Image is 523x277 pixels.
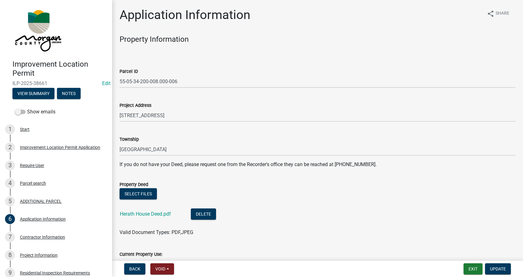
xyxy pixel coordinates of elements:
div: Application Information [20,217,66,221]
button: Exit [464,263,483,275]
div: 8 [5,250,15,260]
div: 7 [5,232,15,242]
label: Property Deed [120,183,148,187]
a: Edit [102,80,111,86]
div: 4 [5,178,15,188]
h4: Property Information [120,35,516,44]
span: Void [155,266,165,271]
button: Back [124,263,145,275]
button: Void [150,263,174,275]
span: Share [496,10,509,17]
div: 3 [5,160,15,170]
span: Update [490,266,506,271]
div: ADDITIONAL PARCEL [20,199,62,203]
label: Project Address [120,103,151,108]
h1: Application Information [120,7,250,22]
wm-modal-confirm: Edit Application Number [102,80,111,86]
div: 2 [5,142,15,152]
img: Morgan County, Indiana [12,7,63,53]
button: shareShare [482,7,514,20]
button: Notes [57,88,81,99]
div: 6 [5,214,15,224]
div: Improvement Location Permit Application [20,145,100,150]
button: Select files [120,188,157,199]
div: Contractor Information [20,235,65,239]
div: Start [20,127,30,131]
a: Herath House Deed.pdf [120,211,171,217]
div: 1 [5,124,15,134]
button: View Summary [12,88,54,99]
div: Parcel search [20,181,46,185]
wm-modal-confirm: Delete Document [191,212,216,217]
label: Current Property Use: [120,252,163,257]
label: Show emails [15,108,55,116]
span: Back [129,266,140,271]
span: ILP-2025-38661 [12,80,100,86]
wm-modal-confirm: Notes [57,91,81,96]
h4: Improvement Location Permit [12,60,107,78]
div: Require User [20,163,44,168]
div: Project Information [20,253,58,257]
i: share [487,10,494,17]
label: Parcel ID [120,69,138,74]
span: Valid Document Types: PDF,JPEG [120,229,193,235]
label: Township [120,137,139,142]
div: 5 [5,196,15,206]
wm-modal-confirm: Summary [12,91,54,96]
p: If you do not have your Deed, please request one from the Recorder's office they can be reached a... [120,161,516,168]
button: Delete [191,208,216,220]
div: Residential Inspection Requirements [20,271,90,275]
button: Update [485,263,511,275]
